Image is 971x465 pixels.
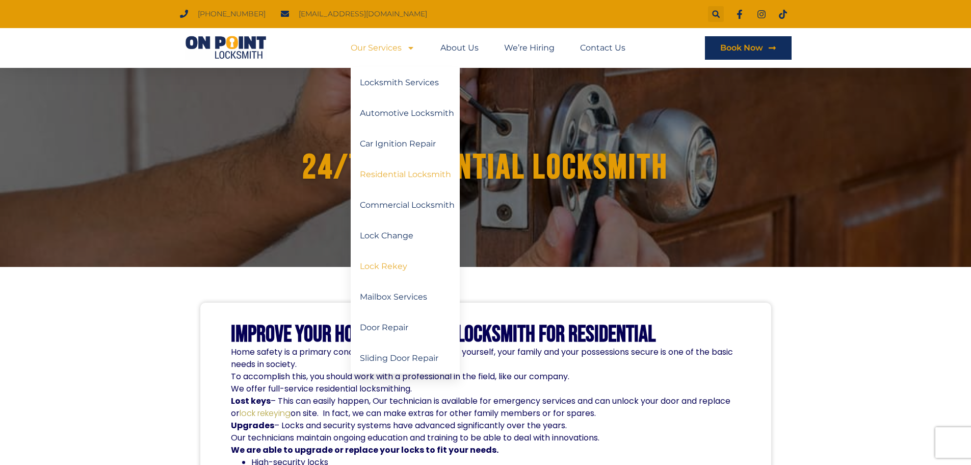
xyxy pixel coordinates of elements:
span: [EMAIL_ADDRESS][DOMAIN_NAME] [296,7,427,21]
span: Book Now [720,44,763,52]
p: – Locks and security systems have advanced significantly over the years. Our technicians maintain... [231,420,740,456]
a: Residential Locksmith [351,159,460,190]
b: Upgrades [231,420,274,431]
a: Our Services [351,36,415,60]
a: About Us [440,36,479,60]
a: Car Ignition Repair [351,129,460,159]
a: Mailbox Services [351,282,460,312]
a: Automotive Locksmith [351,98,460,129]
p: – This can easily happen, Our technician is available for emergency services and can unlock your ... [231,395,740,420]
ul: Our Services [351,67,460,374]
a: Book Now [705,36,792,60]
h2: Improve Your Home Security - Locksmith For Residential [231,323,740,346]
a: Lock Change [351,221,460,251]
a: Lock Rekey [351,251,460,282]
span: [PHONE_NUMBER] [195,7,266,21]
a: lock rekeying [240,407,291,419]
h1: 24/7 Residential Locksmith [209,149,763,187]
b: Lost keys [231,395,271,407]
div: Search [708,6,724,22]
a: Contact Us [580,36,625,60]
nav: Menu [351,36,625,60]
a: Sliding Door Repair [351,343,460,374]
a: Door Repair [351,312,460,343]
a: We’re Hiring [504,36,555,60]
p: Home safety is a primary concern for everyone. Keeping yourself, your family and your possessions... [231,346,740,395]
a: Commercial Locksmith [351,190,460,221]
strong: We are able to upgrade or replace your locks to fit your needs. [231,444,498,456]
a: Locksmith Services [351,67,460,98]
